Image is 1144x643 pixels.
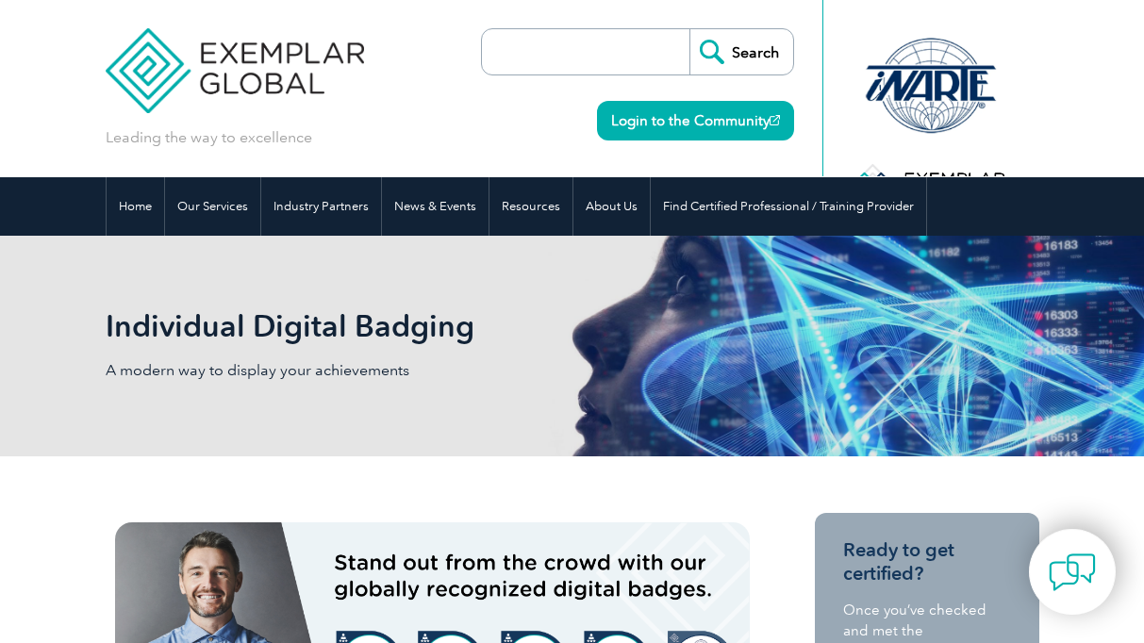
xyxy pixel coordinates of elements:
input: Search [689,29,793,74]
img: open_square.png [770,115,780,125]
h3: Ready to get certified? [843,538,1011,585]
a: Our Services [165,177,260,236]
a: Login to the Community [597,101,794,140]
img: contact-chat.png [1049,549,1096,596]
a: News & Events [382,177,489,236]
a: Home [107,177,164,236]
p: Leading the way to excellence [106,127,312,148]
a: About Us [573,177,650,236]
a: Resources [489,177,572,236]
h2: Individual Digital Badging [106,311,759,341]
p: A modern way to display your achievements [106,360,572,381]
a: Industry Partners [261,177,381,236]
a: Find Certified Professional / Training Provider [651,177,926,236]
